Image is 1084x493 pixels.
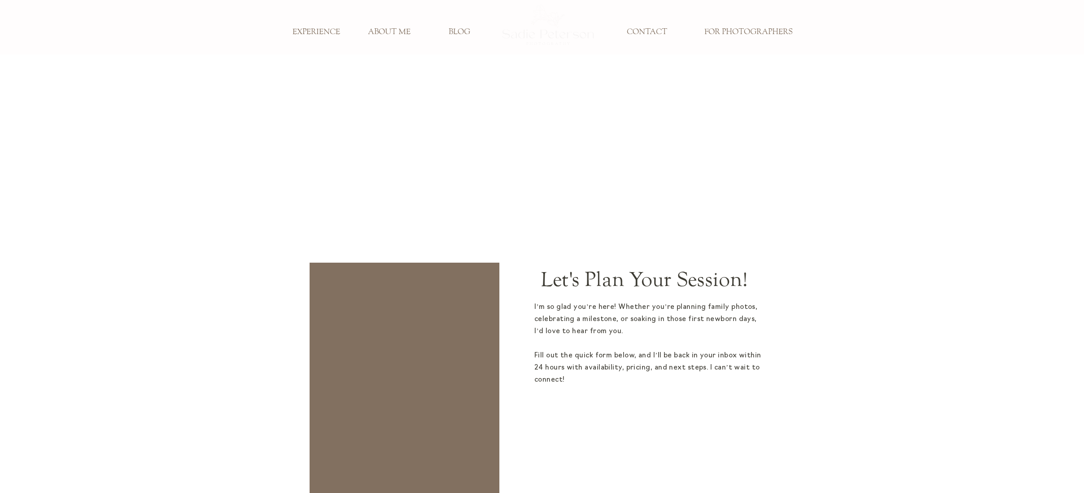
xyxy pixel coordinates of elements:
a: FOR PHOTOGRAPHERS [698,27,799,37]
a: ABOUT ME [359,27,419,37]
a: CONTACT [617,27,677,37]
h2: Let's Plan Your Session! [514,269,774,289]
a: BLOG [430,27,489,37]
a: EXPERIENCE [287,27,346,37]
p: I’m so glad you’re here! Whether you’re planning family photos, celebrating a milestone, or soaki... [534,301,767,384]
